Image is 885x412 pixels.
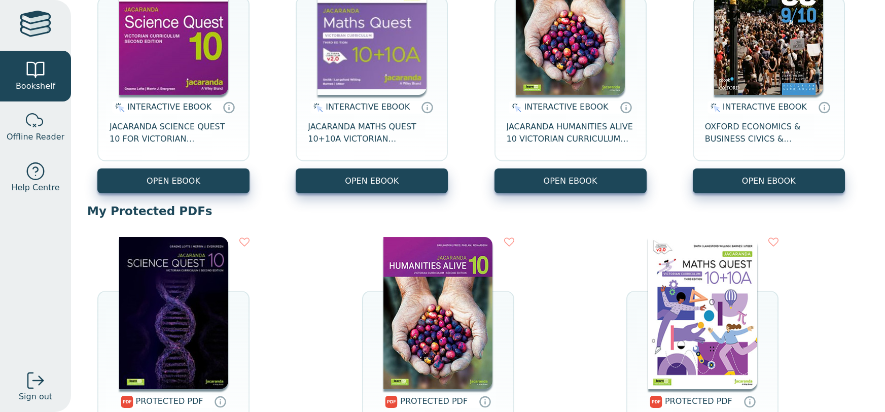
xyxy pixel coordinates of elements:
img: pdf.svg [121,396,133,408]
span: PROTECTED PDF [665,396,732,406]
a: Interactive eBooks are accessed online via the publisher’s portal. They contain interactive resou... [223,101,235,113]
button: OPEN EBOOK [494,168,647,193]
a: Protected PDFs cannot be printed, copied or shared. They can be accessed online through Education... [214,395,226,407]
span: PROTECTED PDF [136,396,203,406]
a: Interactive eBooks are accessed online via the publisher’s portal. They contain interactive resou... [818,101,830,113]
span: INTERACTIVE EBOOK [326,102,410,112]
span: INTERACTIVE EBOOK [524,102,609,112]
span: JACARANDA HUMANITIES ALIVE 10 VICTORIAN CURRICULUM LEARNON EBOOK 2E [507,121,634,145]
img: 7e7f1215-7d8a-4a19-b4a6-a835bc0cbe75.jpg [119,237,228,389]
a: Interactive eBooks are accessed online via the publisher’s portal. They contain interactive resou... [620,101,632,113]
img: pdf.svg [650,396,662,408]
span: Bookshelf [16,80,55,92]
a: Protected PDFs cannot be printed, copied or shared. They can be accessed online through Education... [479,395,491,407]
button: OPEN EBOOK [296,168,448,193]
a: Interactive eBooks are accessed online via the publisher’s portal. They contain interactive resou... [421,101,433,113]
img: interactive.svg [509,101,521,114]
button: OPEN EBOOK [97,168,250,193]
span: Sign out [19,391,52,403]
button: OPEN EBOOK [693,168,845,193]
span: JACARANDA MATHS QUEST 10+10A VICTORIAN CURRICULUM LEARNON EBOOK 3E [308,121,436,145]
img: interactive.svg [310,101,323,114]
span: Offline Reader [7,131,64,143]
span: INTERACTIVE EBOOK [723,102,807,112]
img: 487da3e0-6fa6-40d5-a8b5-66406bf81fa8.jpg [383,237,492,389]
a: Protected PDFs cannot be printed, copied or shared. They can be accessed online through Education... [744,395,756,407]
img: e8f2959c-cdf2-47db-b417-8e24ebe861f4.png [648,237,757,389]
span: PROTECTED PDF [400,396,468,406]
span: JACARANDA SCIENCE QUEST 10 FOR VICTORIAN CURRICULUM LEARNON 2E EBOOK [110,121,237,145]
img: interactive.svg [707,101,720,114]
p: My Protected PDFs [87,203,869,219]
span: Help Centre [11,182,59,194]
span: OXFORD ECONOMICS & BUSINESS CIVICS & CITIZENSHIP 9&10 STUDENT OBOOK PRO 2E [705,121,833,145]
img: interactive.svg [112,101,125,114]
span: INTERACTIVE EBOOK [127,102,211,112]
img: pdf.svg [385,396,398,408]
